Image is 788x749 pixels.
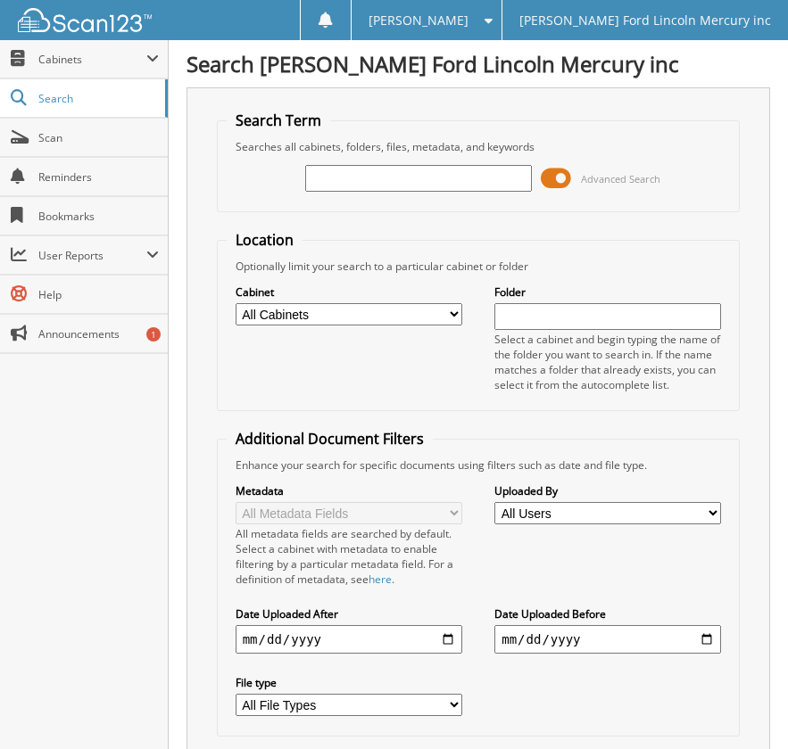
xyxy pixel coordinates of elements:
[18,8,152,32] img: scan123-logo-white.svg
[369,15,469,26] span: [PERSON_NAME]
[38,287,159,302] span: Help
[236,483,462,498] label: Metadata
[236,526,462,587] div: All metadata fields are searched by default. Select a cabinet with metadata to enable filtering b...
[494,606,721,621] label: Date Uploaded Before
[38,169,159,185] span: Reminders
[38,91,156,106] span: Search
[236,284,462,300] label: Cabinet
[494,625,721,654] input: end
[146,327,161,342] div: 1
[227,139,731,154] div: Searches all cabinets, folders, files, metadata, and keywords
[38,326,159,342] span: Announcements
[38,52,146,67] span: Cabinets
[227,259,731,274] div: Optionally limit your search to a particular cabinet or folder
[236,625,462,654] input: start
[38,209,159,224] span: Bookmarks
[227,111,330,130] legend: Search Term
[227,429,433,449] legend: Additional Document Filters
[38,130,159,145] span: Scan
[38,248,146,263] span: User Reports
[581,172,660,185] span: Advanced Search
[494,332,721,392] div: Select a cabinet and begin typing the name of the folder you want to search in. If the name match...
[519,15,771,26] span: [PERSON_NAME] Ford Lincoln Mercury inc
[227,457,731,473] div: Enhance your search for specific documents using filters such as date and file type.
[494,284,721,300] label: Folder
[227,230,303,250] legend: Location
[236,606,462,621] label: Date Uploaded After
[494,483,721,498] label: Uploaded By
[187,49,770,78] h1: Search [PERSON_NAME] Ford Lincoln Mercury inc
[369,572,392,587] a: here
[236,675,462,690] label: File type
